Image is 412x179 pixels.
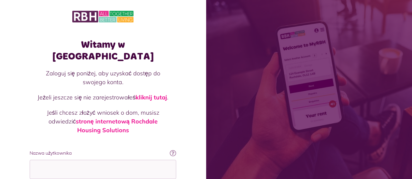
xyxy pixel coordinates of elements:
[47,109,159,125] font: Jeśli chcesz złożyć wniosek o dom, musisz odwiedzić
[76,118,158,134] a: stronę internetową Rochdale Housing Solutions
[52,40,154,61] font: Witamy w [GEOGRAPHIC_DATA]
[46,70,160,86] font: Zaloguj się poniżej, aby uzyskać dostęp do swojego konta.
[37,94,135,101] font: Jeżeli jeszcze się nie zarejestrowałeś
[135,94,167,101] a: kliknij tutaj
[30,150,72,156] font: Nazwa użytkownika
[167,94,168,101] font: .
[72,10,134,23] img: MyRBH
